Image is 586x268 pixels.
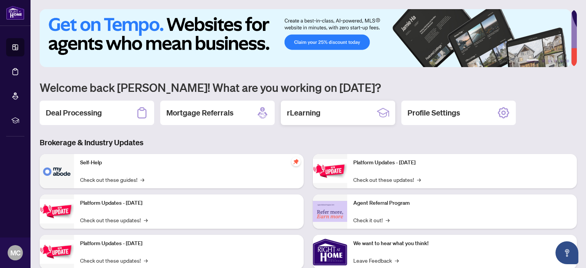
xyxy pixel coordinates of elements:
p: Platform Updates - [DATE] [80,199,298,207]
p: Self-Help [80,159,298,167]
span: → [144,256,148,265]
button: 2 [542,59,545,63]
img: Platform Updates - July 21, 2025 [40,240,74,264]
span: → [386,216,390,224]
a: Check out these updates!→ [80,256,148,265]
span: MC [10,247,21,258]
h1: Welcome back [PERSON_NAME]! What are you working on [DATE]? [40,80,577,95]
button: 4 [554,59,557,63]
h2: Deal Processing [46,108,102,118]
p: Platform Updates - [DATE] [353,159,571,167]
a: Check out these updates!→ [80,216,148,224]
span: → [144,216,148,224]
img: Self-Help [40,154,74,188]
p: We want to hear what you think! [353,239,571,248]
button: 3 [548,59,551,63]
p: Agent Referral Program [353,199,571,207]
a: Check out these updates!→ [353,175,421,184]
span: → [140,175,144,184]
h3: Brokerage & Industry Updates [40,137,577,148]
a: Check it out!→ [353,216,390,224]
span: → [417,175,421,184]
span: pushpin [291,157,301,166]
img: Platform Updates - September 16, 2025 [40,199,74,223]
a: Check out these guides!→ [80,175,144,184]
h2: Mortgage Referrals [166,108,233,118]
button: 6 [566,59,569,63]
h2: rLearning [287,108,320,118]
img: Slide 0 [40,9,571,67]
img: logo [6,6,24,20]
img: Agent Referral Program [313,201,347,222]
button: 5 [560,59,563,63]
img: Platform Updates - June 23, 2025 [313,159,347,183]
a: Leave Feedback→ [353,256,399,265]
span: → [395,256,399,265]
button: Open asap [555,241,578,264]
p: Platform Updates - [DATE] [80,239,298,248]
h2: Profile Settings [407,108,460,118]
button: 1 [526,59,539,63]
